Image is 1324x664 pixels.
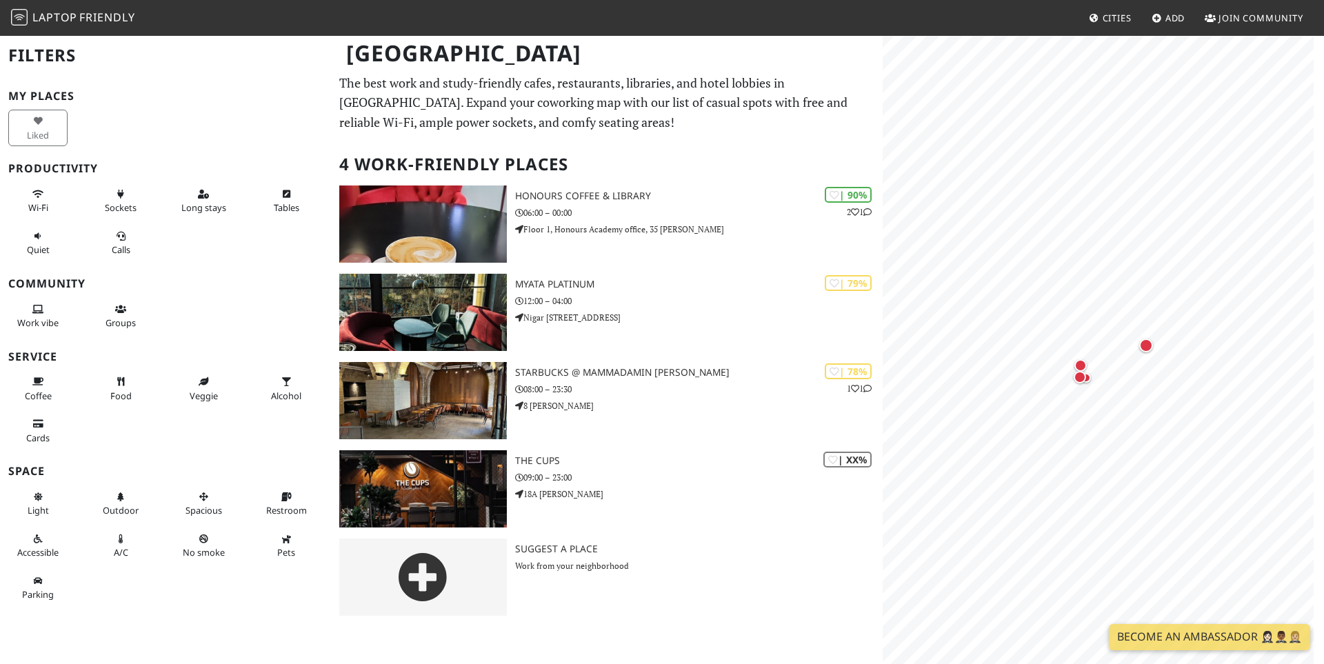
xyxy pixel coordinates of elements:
a: Cities [1083,6,1137,30]
span: Credit cards [26,432,50,444]
span: Food [110,390,132,402]
p: Floor 1, Honours Academy office, 35 [PERSON_NAME] [515,223,883,236]
button: Alcohol [257,370,316,407]
a: Myata Platinum | 79% Myata Platinum 12:00 – 04:00 Nigar [STREET_ADDRESS] [331,274,883,351]
span: Coffee [25,390,52,402]
h3: The Cups [515,455,883,467]
span: Restroom [266,504,307,516]
button: No smoke [174,527,233,564]
button: A/C [91,527,150,564]
h3: Starbucks @ Mammadamin [PERSON_NAME] [515,367,883,379]
a: Join Community [1199,6,1309,30]
div: | 78% [825,363,872,379]
span: Join Community [1218,12,1303,24]
button: Pets [257,527,316,564]
span: Quiet [27,243,50,256]
span: Long stays [181,201,226,214]
span: Pet friendly [277,546,295,559]
p: The best work and study-friendly cafes, restaurants, libraries, and hotel lobbies in [GEOGRAPHIC_... [339,73,874,132]
button: Veggie [174,370,233,407]
h3: Suggest a Place [515,543,883,555]
button: Restroom [257,485,316,522]
button: Coffee [8,370,68,407]
a: Become an Ambassador 🤵🏻‍♀️🤵🏾‍♂️🤵🏼‍♀️ [1109,624,1310,650]
img: The Cups [339,450,507,527]
h3: Community [8,277,323,290]
a: Suggest a Place Work from your neighborhood [331,539,883,616]
h3: Honours Coffee & Library [515,190,883,202]
h3: My Places [8,90,323,103]
span: Cities [1103,12,1132,24]
h3: Productivity [8,162,323,175]
p: Nigar [STREET_ADDRESS] [515,311,883,324]
span: Group tables [106,316,136,329]
button: Light [8,485,68,522]
button: Spacious [174,485,233,522]
div: | 90% [825,187,872,203]
span: Video/audio calls [112,243,130,256]
a: LaptopFriendly LaptopFriendly [11,6,135,30]
a: The Cups | XX% The Cups 09:00 – 23:00 18A [PERSON_NAME] [331,450,883,527]
h3: Myata Platinum [515,279,883,290]
p: 18A [PERSON_NAME] [515,487,883,501]
a: Starbucks @ Mammadamin Rasul-Zadeh | 78% 11 Starbucks @ Mammadamin [PERSON_NAME] 08:00 – 23:30 8 ... [331,362,883,439]
button: Food [91,370,150,407]
h3: Service [8,350,323,363]
h2: Filters [8,34,323,77]
button: Accessible [8,527,68,564]
button: Tables [257,183,316,219]
img: Honours Coffee & Library [339,185,507,263]
button: Cards [8,412,68,449]
p: 06:00 – 00:00 [515,206,883,219]
button: Groups [91,298,150,334]
span: Alcohol [271,390,301,402]
div: Map marker [1136,336,1156,355]
span: Natural light [28,504,49,516]
button: Quiet [8,225,68,261]
p: 09:00 – 23:00 [515,471,883,484]
p: 1 1 [847,382,872,395]
p: Work from your neighborhood [515,559,883,572]
div: Map marker [1071,368,1089,386]
span: Veggie [190,390,218,402]
span: People working [17,316,59,329]
button: Calls [91,225,150,261]
span: Friendly [79,10,134,25]
p: 8 [PERSON_NAME] [515,399,883,412]
p: 2 1 [847,205,872,219]
img: Starbucks @ Mammadamin Rasul-Zadeh [339,362,507,439]
span: Air conditioned [114,546,128,559]
span: Laptop [32,10,77,25]
span: Work-friendly tables [274,201,299,214]
button: Work vibe [8,298,68,334]
span: Stable Wi-Fi [28,201,48,214]
img: LaptopFriendly [11,9,28,26]
img: gray-place-d2bdb4477600e061c01bd816cc0f2ef0cfcb1ca9e3ad78868dd16fb2af073a21.png [339,539,507,616]
button: Long stays [174,183,233,219]
button: Sockets [91,183,150,219]
div: | 79% [825,275,872,291]
span: Power sockets [105,201,137,214]
span: Add [1165,12,1185,24]
h2: 4 Work-Friendly Places [339,143,874,185]
button: Parking [8,570,68,606]
a: Add [1146,6,1191,30]
span: Accessible [17,546,59,559]
a: Honours Coffee & Library | 90% 21 Honours Coffee & Library 06:00 – 00:00 Floor 1, Honours Academy... [331,185,883,263]
span: Outdoor area [103,504,139,516]
span: Parking [22,588,54,601]
span: Smoke free [183,546,225,559]
button: Outdoor [91,485,150,522]
h1: [GEOGRAPHIC_DATA] [335,34,880,72]
h3: Space [8,465,323,478]
span: Spacious [185,504,222,516]
p: 12:00 – 04:00 [515,294,883,308]
button: Wi-Fi [8,183,68,219]
img: Myata Platinum [339,274,507,351]
p: 08:00 – 23:30 [515,383,883,396]
div: | XX% [823,452,872,467]
div: Map marker [1072,356,1090,374]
